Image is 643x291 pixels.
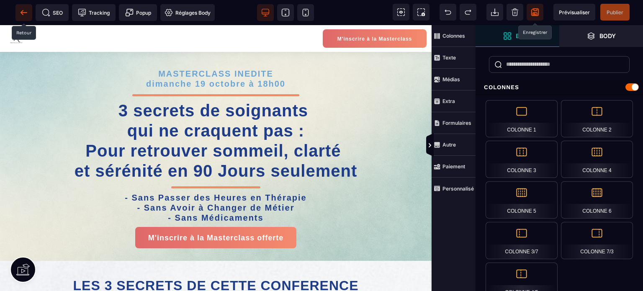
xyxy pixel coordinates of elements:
[13,163,419,202] h2: - Sans Passer des Heures en Thérapie - Sans Avoir à Changer de Métier - Sans Médicaments
[442,120,471,126] strong: Formulaires
[36,4,69,21] span: Métadata SEO
[432,25,476,47] span: Colonnes
[42,8,63,17] span: SEO
[160,4,215,21] span: Favicon
[599,33,616,39] strong: Body
[600,4,630,21] span: Enregistrer le contenu
[135,202,296,223] button: M'inscrire à la Masterclass offerte
[432,69,476,90] span: Médias
[432,178,476,199] span: Personnalisé
[432,90,476,112] span: Extra
[476,80,643,95] div: Colonnes
[7,5,24,22] img: 86e1ef72b690ae2b79141b6fe276df02.png
[553,4,595,21] span: Aperçu
[13,71,419,160] h1: 3 secrets de soignants qui ne craquent pas : Pour retrouver sommeil, clarté et sérénité en 90 Jou...
[486,141,558,178] div: Colonne 3
[561,141,633,178] div: Colonne 4
[165,8,211,17] span: Réglages Body
[432,134,476,156] span: Autre
[432,112,476,134] span: Formulaires
[559,25,643,47] span: Ouvrir les calques
[442,142,456,148] strong: Autre
[486,100,558,137] div: Colonne 1
[486,222,558,259] div: Colonne 3/7
[527,4,543,21] span: Enregistrer
[323,4,427,23] button: M'inscrire à la Masterclass
[15,4,32,21] span: Retour
[561,181,633,219] div: Colonne 6
[13,248,419,273] h1: LES 3 SECRETS DE CETTE CONFERENCE
[561,222,633,259] div: Colonne 7/3
[257,4,274,21] span: Voir bureau
[119,4,157,21] span: Créer une alerte modale
[516,33,532,39] strong: Bloc
[442,54,456,61] strong: Texte
[607,9,623,15] span: Publier
[442,185,474,192] strong: Personnalisé
[476,133,484,158] span: Afficher les vues
[476,25,559,47] span: Ouvrir les blocs
[460,4,476,21] span: Rétablir
[125,8,151,17] span: Popup
[297,4,314,21] span: Voir mobile
[486,4,503,21] span: Importer
[413,4,430,21] span: Capture d'écran
[561,100,633,137] div: Colonne 2
[440,4,456,21] span: Défaire
[442,33,465,39] strong: Colonnes
[72,4,116,21] span: Code de suivi
[559,9,590,15] span: Prévisualiser
[78,8,110,17] span: Tracking
[442,76,460,82] strong: Médias
[432,156,476,178] span: Paiement
[486,181,558,219] div: Colonne 5
[507,4,523,21] span: Nettoyage
[442,98,455,104] strong: Extra
[432,47,476,69] span: Texte
[393,4,409,21] span: Voir les composants
[13,39,419,68] h2: MASTERCLASS INEDITE dimanche 19 octobre à 18h00
[442,163,465,170] strong: Paiement
[277,4,294,21] span: Voir tablette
